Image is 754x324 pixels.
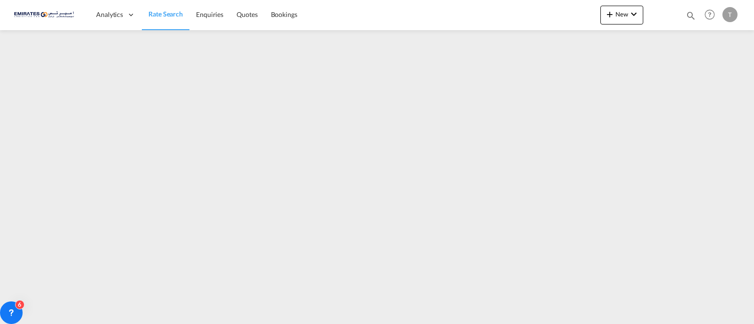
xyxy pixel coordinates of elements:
[702,7,718,23] span: Help
[96,10,123,19] span: Analytics
[722,7,738,22] div: T
[702,7,722,24] div: Help
[271,10,297,18] span: Bookings
[604,10,639,18] span: New
[14,4,78,25] img: c67187802a5a11ec94275b5db69a26e6.png
[148,10,183,18] span: Rate Search
[604,8,615,20] md-icon: icon-plus 400-fg
[196,10,223,18] span: Enquiries
[628,8,639,20] md-icon: icon-chevron-down
[600,6,643,24] button: icon-plus 400-fgNewicon-chevron-down
[686,10,696,24] div: icon-magnify
[686,10,696,21] md-icon: icon-magnify
[237,10,257,18] span: Quotes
